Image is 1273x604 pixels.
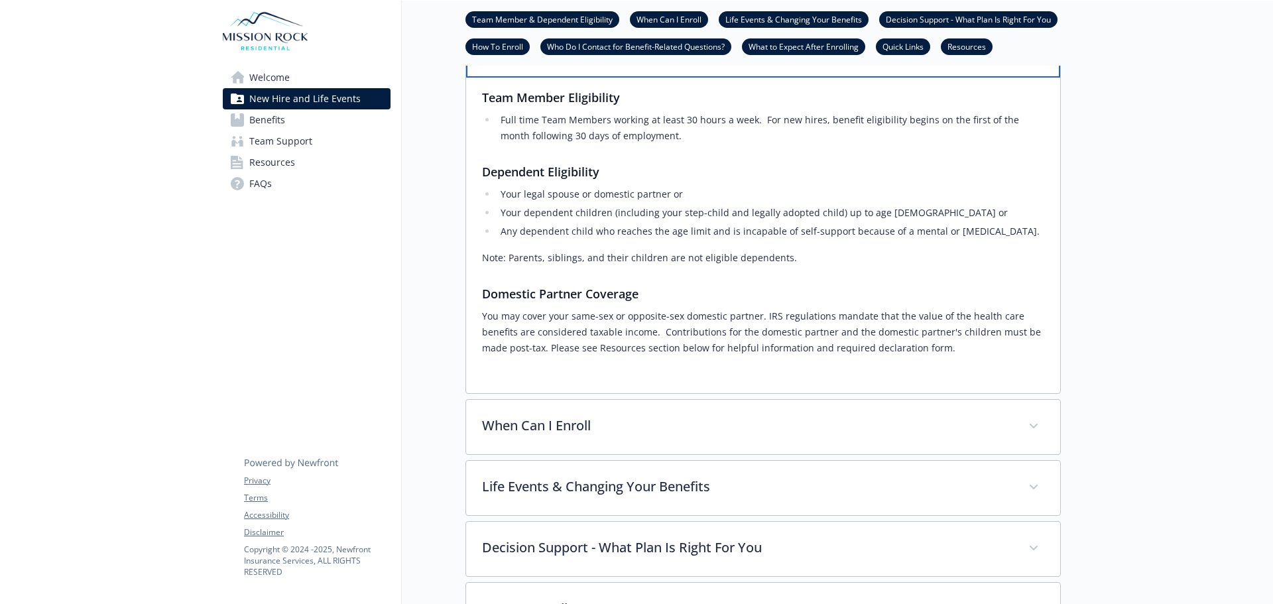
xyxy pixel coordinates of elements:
[482,477,1012,497] p: Life Events & Changing Your Benefits
[482,308,1044,356] p: You may cover your same-sex or opposite-sex domestic partner. IRS regulations mandate that the va...
[249,173,272,194] span: FAQs
[497,112,1044,144] li: Full time Team Members working at least 30 hours a week. For new hires, benefit eligibility begin...
[244,475,390,487] a: Privacy
[497,186,1044,202] li: Your legal spouse or domestic partner or
[540,40,731,52] a: Who Do I Contact for Benefit-Related Questions?
[244,492,390,504] a: Terms
[876,40,930,52] a: Quick Links
[249,88,361,109] span: New Hire and Life Events
[244,544,390,577] p: Copyright © 2024 - 2025 , Newfront Insurance Services, ALL RIGHTS RESERVED
[482,416,1012,436] p: When Can I Enroll
[223,131,391,152] a: Team Support
[466,461,1060,515] div: Life Events & Changing Your Benefits
[249,131,312,152] span: Team Support
[223,152,391,173] a: Resources
[223,67,391,88] a: Welcome
[465,40,530,52] a: How To Enroll
[482,538,1012,558] p: Decision Support - What Plan Is Right For You
[244,526,390,538] a: Disclaimer
[630,13,708,25] a: When Can I Enroll
[244,509,390,521] a: Accessibility
[466,522,1060,576] div: Decision Support - What Plan Is Right For You
[482,88,1044,107] h3: Team Member Eligibility
[466,400,1060,454] div: When Can I Enroll
[482,284,1044,303] h3: Domestic Partner Coverage
[497,205,1044,221] li: Your dependent children (including your step-child and legally adopted child) up to age [DEMOGRAP...
[742,40,865,52] a: What to Expect After Enrolling
[879,13,1058,25] a: Decision Support - What Plan Is Right For You
[466,78,1060,393] div: Team Member & Dependent Eligibility
[482,162,1044,181] h3: Dependent Eligibility
[482,250,1044,266] p: Note: Parents, siblings, and their children are not eligible dependents.
[497,223,1044,239] li: Any dependent child who reaches the age limit and is incapable of self-support because of a menta...
[223,109,391,131] a: Benefits
[465,13,619,25] a: Team Member & Dependent Eligibility
[719,13,869,25] a: Life Events & Changing Your Benefits
[249,67,290,88] span: Welcome
[249,109,285,131] span: Benefits
[249,152,295,173] span: Resources
[941,40,993,52] a: Resources
[223,88,391,109] a: New Hire and Life Events
[223,173,391,194] a: FAQs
